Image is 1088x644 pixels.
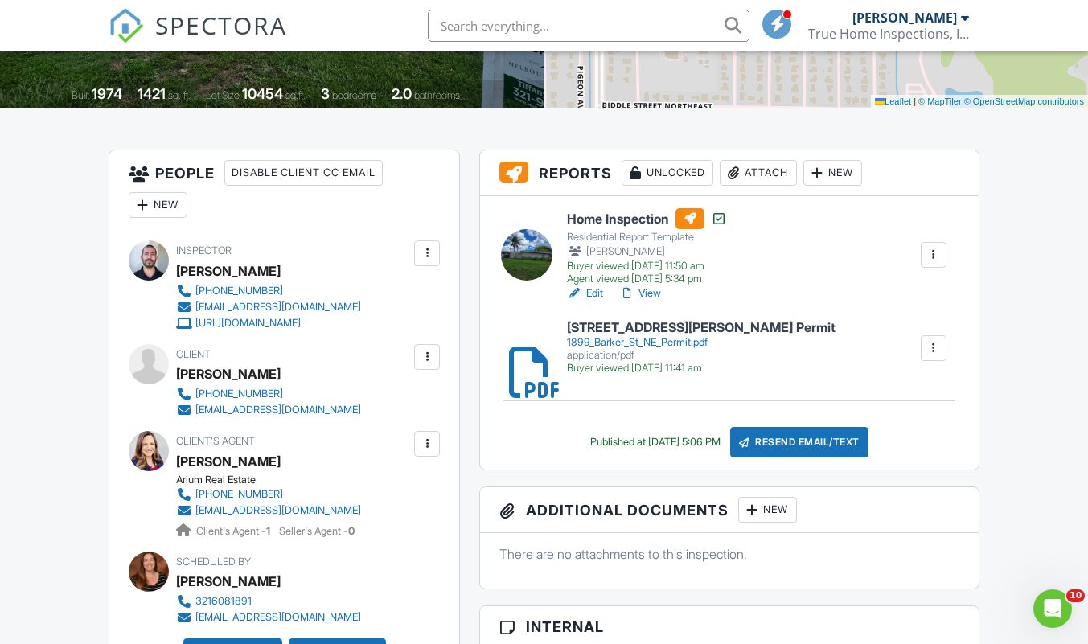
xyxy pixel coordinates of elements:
[730,427,868,457] div: Resend Email/Text
[155,8,287,42] span: SPECTORA
[1033,589,1072,628] iframe: Intercom live chat
[808,26,969,42] div: True Home Inspections, Inc
[176,402,361,418] a: [EMAIL_ADDRESS][DOMAIN_NAME]
[176,435,255,447] span: Client's Agent
[176,362,281,386] div: [PERSON_NAME]
[176,556,251,568] span: Scheduled By
[92,85,122,102] div: 1974
[242,85,283,102] div: 10454
[72,89,89,101] span: Built
[321,85,330,102] div: 3
[176,315,361,331] a: [URL][DOMAIN_NAME]
[176,283,361,299] a: [PHONE_NUMBER]
[176,386,361,402] a: [PHONE_NUMBER]
[176,259,281,283] div: [PERSON_NAME]
[176,569,281,593] div: [PERSON_NAME]
[738,497,797,523] div: New
[285,89,306,101] span: sq.ft.
[619,285,661,301] a: View
[195,595,252,608] div: 3216081891
[392,85,412,102] div: 2.0
[176,502,361,519] a: [EMAIL_ADDRESS][DOMAIN_NAME]
[499,545,959,563] p: There are no attachments to this inspection.
[279,525,355,537] span: Seller's Agent -
[224,160,383,186] div: Disable Client CC Email
[1066,589,1085,602] span: 10
[195,388,283,400] div: [PHONE_NUMBER]
[129,192,187,218] div: New
[964,96,1084,106] a: © OpenStreetMap contributors
[206,89,240,101] span: Lot Size
[176,609,361,626] a: [EMAIL_ADDRESS][DOMAIN_NAME]
[176,486,361,502] a: [PHONE_NUMBER]
[414,89,460,101] span: bathrooms
[168,89,191,101] span: sq. ft.
[567,273,727,285] div: Agent viewed [DATE] 5:34 pm
[195,317,301,330] div: [URL][DOMAIN_NAME]
[590,436,721,449] div: Published at [DATE] 5:06 PM
[138,85,166,102] div: 1421
[480,487,978,533] h3: Additional Documents
[195,504,361,517] div: [EMAIL_ADDRESS][DOMAIN_NAME]
[428,10,749,42] input: Search everything...
[875,96,911,106] a: Leaflet
[567,208,727,229] h6: Home Inspection
[567,231,727,244] div: Residential Report Template
[480,150,978,196] h3: Reports
[852,10,957,26] div: [PERSON_NAME]
[348,525,355,537] strong: 0
[567,321,836,375] a: [STREET_ADDRESS][PERSON_NAME] Permit 1899_Barker_St_NE_Permit.pdf application/pdf Buyer viewed [D...
[266,525,270,537] strong: 1
[176,474,374,486] div: Arium Real Estate
[109,8,144,43] img: The Best Home Inspection Software - Spectora
[176,348,211,360] span: Client
[109,22,287,55] a: SPECTORA
[567,285,603,301] a: Edit
[195,301,361,314] div: [EMAIL_ADDRESS][DOMAIN_NAME]
[918,96,962,106] a: © MapTiler
[176,449,281,474] a: [PERSON_NAME]
[567,336,836,349] div: 1899_Barker_St_NE_Permit.pdf
[196,525,273,537] span: Client's Agent -
[567,260,727,273] div: Buyer viewed [DATE] 11:50 am
[195,611,361,624] div: [EMAIL_ADDRESS][DOMAIN_NAME]
[622,160,713,186] div: Unlocked
[567,321,836,335] h6: [STREET_ADDRESS][PERSON_NAME] Permit
[567,244,727,260] div: [PERSON_NAME]
[195,488,283,501] div: [PHONE_NUMBER]
[176,299,361,315] a: [EMAIL_ADDRESS][DOMAIN_NAME]
[176,593,361,609] a: 3216081891
[332,89,376,101] span: bedrooms
[176,244,232,256] span: Inspector
[567,349,836,362] div: application/pdf
[803,160,862,186] div: New
[914,96,916,106] span: |
[720,160,797,186] div: Attach
[109,150,459,228] h3: People
[567,208,727,285] a: Home Inspection Residential Report Template [PERSON_NAME] Buyer viewed [DATE] 11:50 am Agent view...
[567,362,836,375] div: Buyer viewed [DATE] 11:41 am
[195,404,361,416] div: [EMAIL_ADDRESS][DOMAIN_NAME]
[195,285,283,297] div: [PHONE_NUMBER]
